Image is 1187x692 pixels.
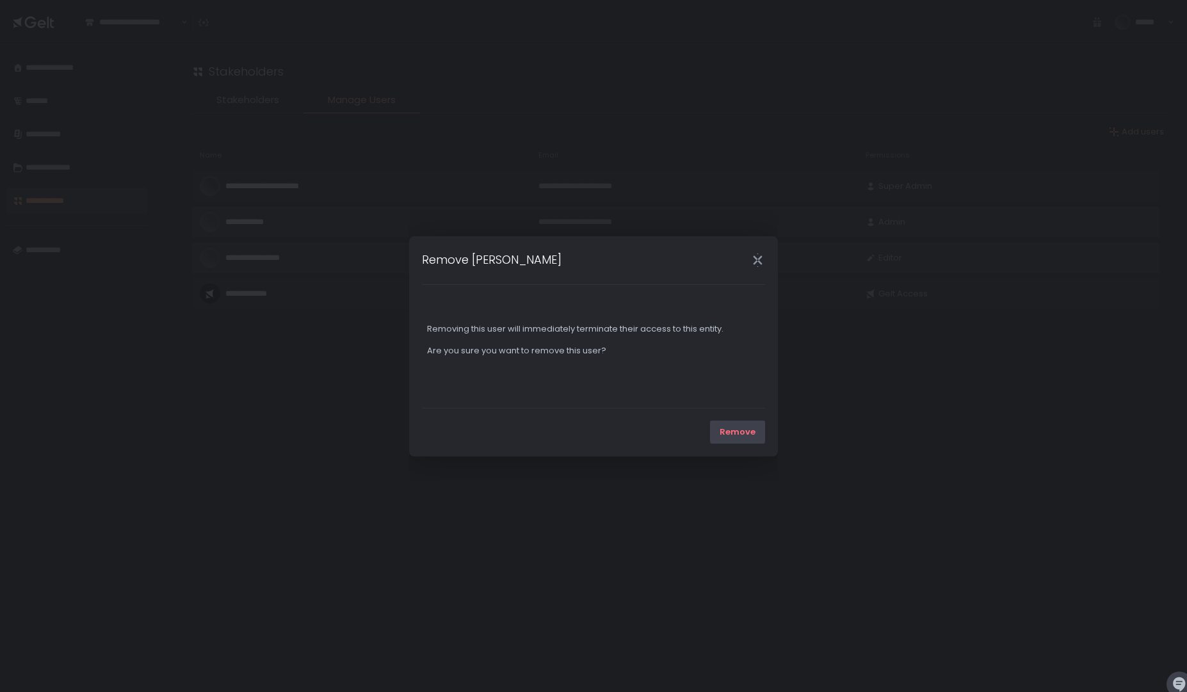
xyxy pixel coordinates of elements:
div: Are you sure you want to remove this user? [427,345,760,357]
h1: Remove [PERSON_NAME] [422,251,561,268]
div: Removing this user will immediately terminate their access to this entity. [427,323,760,335]
span: Remove [720,426,755,438]
div: Close [737,253,778,268]
button: Remove [710,421,765,444]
